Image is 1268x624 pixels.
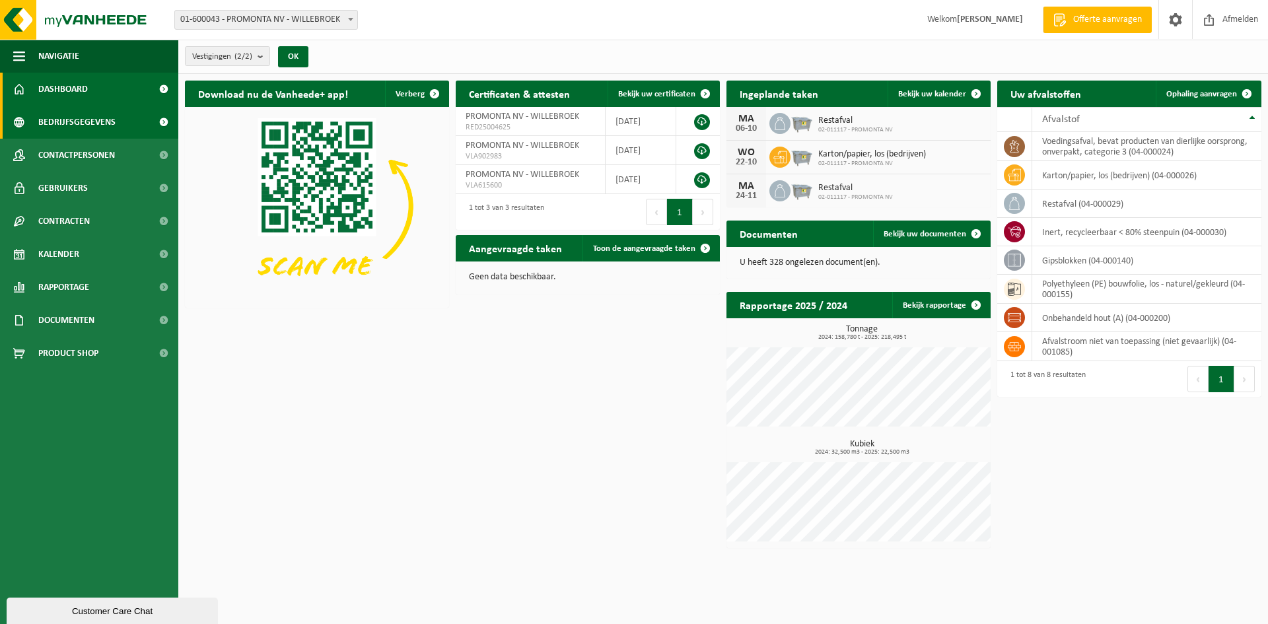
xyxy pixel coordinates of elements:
td: inert, recycleerbaar < 80% steenpuin (04-000030) [1032,218,1261,246]
span: Toon de aangevraagde taken [593,244,695,253]
a: Ophaling aanvragen [1156,81,1260,107]
span: Bedrijfsgegevens [38,106,116,139]
span: Contracten [38,205,90,238]
h3: Tonnage [733,325,991,341]
button: OK [278,46,308,67]
img: WB-2500-GAL-GY-01 [791,178,813,201]
iframe: chat widget [7,595,221,624]
span: Bekijk uw documenten [884,230,966,238]
div: 24-11 [733,191,759,201]
button: Verberg [385,81,448,107]
div: 1 tot 8 van 8 resultaten [1004,364,1086,394]
button: 1 [1209,366,1234,392]
span: PROMONTA NV - WILLEBROEK [466,170,579,180]
td: [DATE] [606,165,677,194]
span: 01-600043 - PROMONTA NV - WILLEBROEK [174,10,358,30]
span: RED25004625 [466,122,595,133]
button: Previous [646,199,667,225]
span: Verberg [396,90,425,98]
h2: Download nu de Vanheede+ app! [185,81,361,106]
td: voedingsafval, bevat producten van dierlijke oorsprong, onverpakt, categorie 3 (04-000024) [1032,132,1261,161]
td: [DATE] [606,136,677,165]
p: Geen data beschikbaar. [469,273,707,282]
h2: Rapportage 2025 / 2024 [726,292,861,318]
a: Bekijk rapportage [892,292,989,318]
count: (2/2) [234,52,252,61]
td: restafval (04-000029) [1032,190,1261,218]
p: U heeft 328 ongelezen document(en). [740,258,977,267]
span: Documenten [38,304,94,337]
span: 02-011117 - PROMONTA NV [818,160,926,168]
span: Dashboard [38,73,88,106]
span: Gebruikers [38,172,88,205]
button: 1 [667,199,693,225]
td: onbehandeld hout (A) (04-000200) [1032,304,1261,332]
button: Vestigingen(2/2) [185,46,270,66]
span: PROMONTA NV - WILLEBROEK [466,112,579,121]
span: Contactpersonen [38,139,115,172]
button: Next [693,199,713,225]
a: Toon de aangevraagde taken [582,235,719,261]
span: Kalender [38,238,79,271]
span: 01-600043 - PROMONTA NV - WILLEBROEK [175,11,357,29]
span: Afvalstof [1042,114,1080,125]
span: Navigatie [38,40,79,73]
td: [DATE] [606,107,677,136]
span: PROMONTA NV - WILLEBROEK [466,141,579,151]
h2: Uw afvalstoffen [997,81,1094,106]
span: Bekijk uw kalender [898,90,966,98]
button: Previous [1187,366,1209,392]
h3: Kubiek [733,440,991,456]
span: 2024: 32,500 m3 - 2025: 22,500 m3 [733,449,991,456]
h2: Certificaten & attesten [456,81,583,106]
td: karton/papier, los (bedrijven) (04-000026) [1032,161,1261,190]
img: WB-2500-GAL-GY-01 [791,145,813,167]
h2: Ingeplande taken [726,81,831,106]
div: 22-10 [733,158,759,167]
img: WB-2500-GAL-GY-01 [791,111,813,133]
span: 02-011117 - PROMONTA NV [818,193,893,201]
h2: Aangevraagde taken [456,235,575,261]
span: 2024: 158,780 t - 2025: 218,495 t [733,334,991,341]
span: Restafval [818,183,893,193]
td: polyethyleen (PE) bouwfolie, los - naturel/gekleurd (04-000155) [1032,275,1261,304]
img: Download de VHEPlus App [185,107,449,305]
span: Ophaling aanvragen [1166,90,1237,98]
span: VLA902983 [466,151,595,162]
span: 02-011117 - PROMONTA NV [818,126,893,134]
div: WO [733,147,759,158]
div: 1 tot 3 van 3 resultaten [462,197,544,226]
strong: [PERSON_NAME] [957,15,1023,24]
span: Karton/papier, los (bedrijven) [818,149,926,160]
span: Rapportage [38,271,89,304]
span: Offerte aanvragen [1070,13,1145,26]
a: Bekijk uw certificaten [608,81,719,107]
td: gipsblokken (04-000140) [1032,246,1261,275]
td: afvalstroom niet van toepassing (niet gevaarlijk) (04-001085) [1032,332,1261,361]
h2: Documenten [726,221,811,246]
div: 06-10 [733,124,759,133]
button: Next [1234,366,1255,392]
span: Vestigingen [192,47,252,67]
span: Restafval [818,116,893,126]
a: Bekijk uw kalender [888,81,989,107]
div: MA [733,181,759,191]
span: Product Shop [38,337,98,370]
a: Offerte aanvragen [1043,7,1152,33]
span: Bekijk uw certificaten [618,90,695,98]
span: VLA615600 [466,180,595,191]
a: Bekijk uw documenten [873,221,989,247]
div: MA [733,114,759,124]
